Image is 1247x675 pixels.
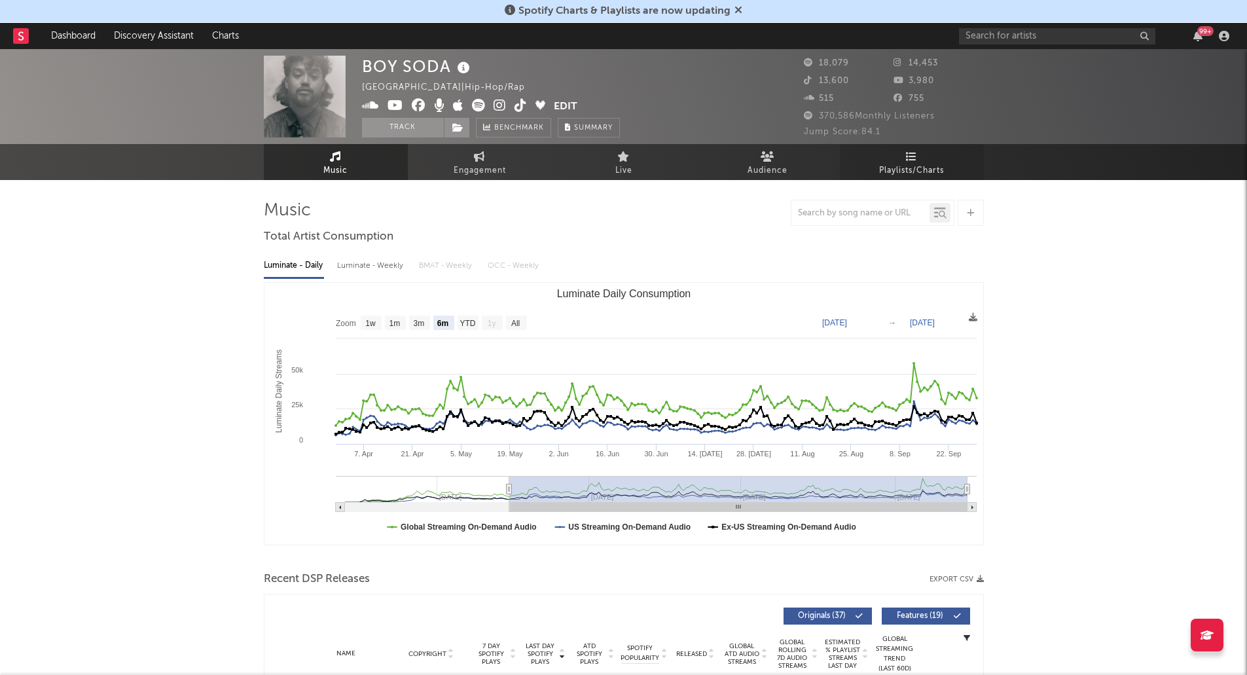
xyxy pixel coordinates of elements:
span: 13,600 [804,77,849,85]
text: [DATE] [822,318,847,327]
text: 1w [365,319,376,328]
span: Audience [748,163,787,179]
svg: Luminate Daily Consumption [264,283,983,545]
span: Total Artist Consumption [264,229,393,245]
button: Edit [554,99,577,115]
text: 11. Aug [790,450,814,458]
input: Search for artists [959,28,1155,45]
button: Features(19) [882,608,970,625]
text: 25. Aug [839,450,863,458]
a: Discovery Assistant [105,23,203,49]
text: 19. May [497,450,523,458]
input: Search by song name or URL [791,208,930,219]
text: Ex-US Streaming On-Demand Audio [721,522,856,532]
span: Features ( 19 ) [890,612,950,620]
span: 18,079 [804,59,849,67]
span: 7 Day Spotify Plays [474,642,509,666]
a: Benchmark [476,118,551,137]
div: 99 + [1197,26,1214,36]
div: Name [304,649,389,659]
span: Spotify Popularity [621,644,659,663]
text: 16. Jun [595,450,619,458]
span: Global ATD Audio Streams [724,642,760,666]
a: Playlists/Charts [840,144,984,180]
text: 6m [437,319,448,328]
span: 755 [894,94,924,103]
text: 25k [291,401,303,409]
text: 28. [DATE] [736,450,770,458]
text: Zoom [336,319,356,328]
span: Originals ( 37 ) [792,612,852,620]
span: Recent DSP Releases [264,572,370,587]
text: 8. Sep [890,450,911,458]
text: 5. May [450,450,473,458]
span: Engagement [454,163,506,179]
span: Benchmark [494,120,544,136]
span: 370,586 Monthly Listeners [804,112,935,120]
a: Live [552,144,696,180]
text: 3m [413,319,424,328]
span: 3,980 [894,77,934,85]
span: 14,453 [894,59,938,67]
span: Estimated % Playlist Streams Last Day [825,638,861,670]
text: 22. Sep [936,450,961,458]
span: 515 [804,94,834,103]
div: Luminate - Weekly [337,255,406,277]
text: All [511,319,519,328]
text: Luminate Daily Consumption [556,288,691,299]
span: Live [615,163,632,179]
button: 99+ [1193,31,1202,41]
text: Luminate Daily Streams [274,350,283,433]
text: 0 [298,436,302,444]
div: BOY SODA [362,56,473,77]
a: Dashboard [42,23,105,49]
text: US Streaming On-Demand Audio [568,522,691,532]
span: Global Rolling 7D Audio Streams [774,638,810,670]
a: Engagement [408,144,552,180]
div: Global Streaming Trend (Last 60D) [875,634,914,674]
span: Copyright [408,650,446,658]
button: Summary [558,118,620,137]
text: YTD [460,319,475,328]
text: → [888,318,896,327]
span: Playlists/Charts [879,163,944,179]
div: Luminate - Daily [264,255,324,277]
span: Music [323,163,348,179]
text: 1m [389,319,400,328]
button: Track [362,118,444,137]
span: Summary [574,124,613,132]
text: 1y [487,319,496,328]
span: Jump Score: 84.1 [804,128,880,136]
div: [GEOGRAPHIC_DATA] | Hip-Hop/Rap [362,80,540,96]
a: Audience [696,144,840,180]
button: Originals(37) [784,608,872,625]
text: 30. Jun [644,450,668,458]
span: Released [676,650,707,658]
span: Dismiss [734,6,742,16]
text: 14. [DATE] [687,450,722,458]
text: [DATE] [910,318,935,327]
span: Last Day Spotify Plays [523,642,558,666]
a: Charts [203,23,248,49]
button: Export CSV [930,575,984,583]
text: 7. Apr [354,450,373,458]
text: Global Streaming On-Demand Audio [401,522,537,532]
text: 2. Jun [549,450,568,458]
a: Music [264,144,408,180]
text: 50k [291,366,303,374]
span: ATD Spotify Plays [572,642,607,666]
span: Spotify Charts & Playlists are now updating [518,6,731,16]
text: 21. Apr [401,450,424,458]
